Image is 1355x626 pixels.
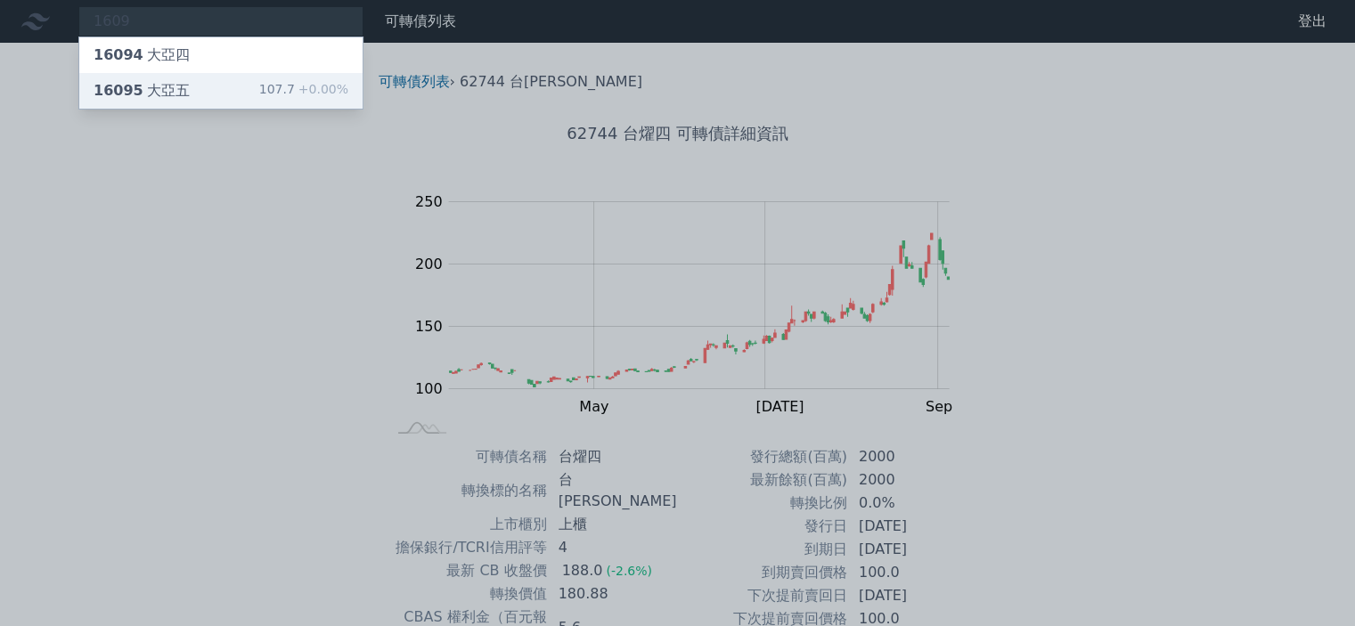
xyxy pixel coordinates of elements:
[259,80,348,102] div: 107.7
[94,82,143,99] span: 16095
[94,46,143,63] span: 16094
[94,80,190,102] div: 大亞五
[1266,541,1355,626] iframe: Chat Widget
[79,73,363,109] a: 16095大亞五 107.7+0.00%
[79,37,363,73] a: 16094大亞四
[94,45,190,66] div: 大亞四
[295,82,348,96] span: +0.00%
[1266,541,1355,626] div: 聊天小工具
